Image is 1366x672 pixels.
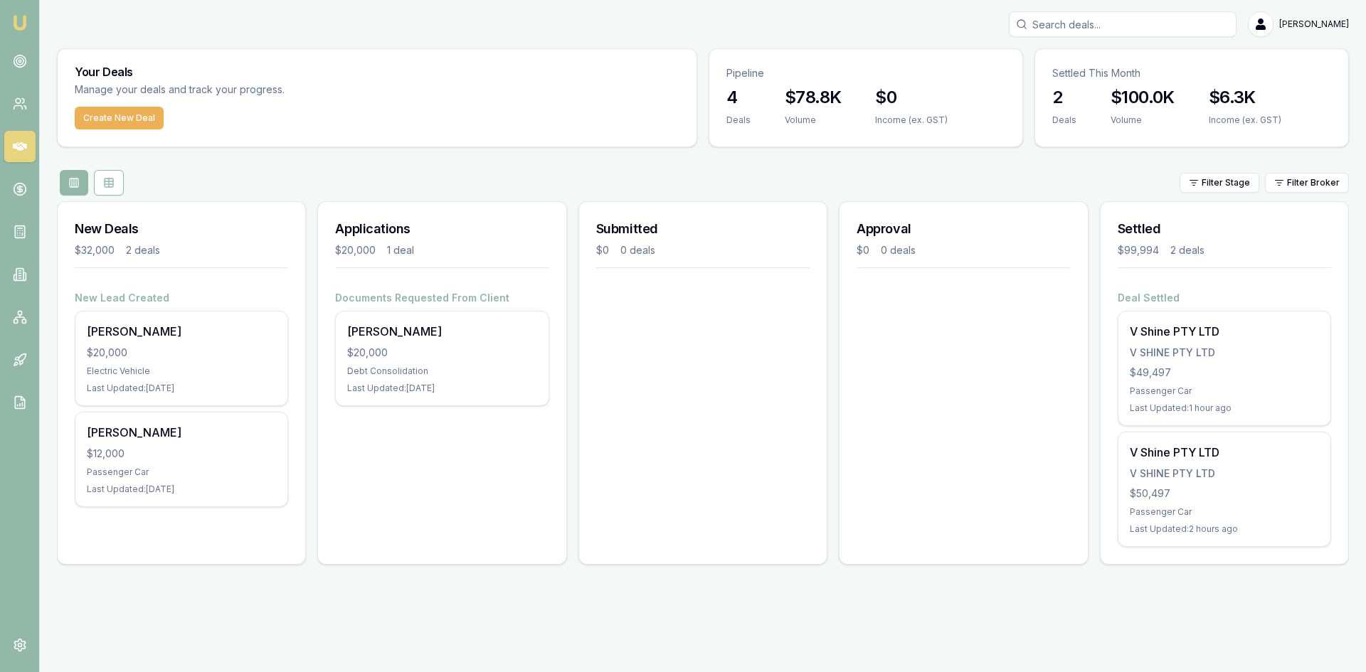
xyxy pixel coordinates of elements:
div: V Shine PTY LTD [1130,323,1319,340]
h3: $0 [875,86,948,109]
span: Filter Stage [1202,177,1250,188]
div: Volume [785,114,841,126]
img: emu-icon-u.png [11,14,28,31]
div: Passenger Car [1130,506,1319,518]
div: Electric Vehicle [87,366,276,377]
h3: Applications [335,219,549,239]
div: V Shine PTY LTD [1130,444,1319,461]
div: Last Updated: 1 hour ago [1130,402,1319,414]
h3: 2 [1052,86,1076,109]
span: [PERSON_NAME] [1279,18,1349,30]
div: Last Updated: [DATE] [87,484,276,495]
div: $20,000 [347,346,536,360]
h3: Approval [857,219,1070,239]
div: Deals [1052,114,1076,126]
h3: $100.0K [1111,86,1175,109]
div: Income (ex. GST) [1209,114,1281,126]
div: Volume [1111,114,1175,126]
div: $50,497 [1130,486,1319,501]
h3: New Deals [75,219,288,239]
div: [PERSON_NAME] [87,424,276,441]
div: $0 [857,243,869,257]
div: Last Updated: [DATE] [87,383,276,394]
button: Create New Deal [75,107,164,129]
h3: Your Deals [75,66,679,78]
div: $20,000 [87,346,276,360]
div: Passenger Car [1130,385,1319,397]
div: $0 [596,243,609,257]
h3: Submitted [596,219,810,239]
div: $20,000 [335,243,376,257]
div: [PERSON_NAME] [87,323,276,340]
div: $32,000 [75,243,115,257]
div: $99,994 [1118,243,1159,257]
div: 2 deals [1170,243,1204,257]
span: Filter Broker [1287,177,1340,188]
button: Filter Stage [1180,173,1259,193]
p: Manage your deals and track your progress. [75,82,439,98]
div: V SHINE PTY LTD [1130,346,1319,360]
div: [PERSON_NAME] [347,323,536,340]
p: Pipeline [726,66,1005,80]
div: $49,497 [1130,366,1319,380]
button: Filter Broker [1265,173,1349,193]
div: 2 deals [126,243,160,257]
h4: Deal Settled [1118,291,1331,305]
div: V SHINE PTY LTD [1130,466,1319,481]
div: Deals [726,114,751,126]
div: Income (ex. GST) [875,114,948,126]
div: 0 deals [881,243,916,257]
div: Debt Consolidation [347,366,536,377]
h4: New Lead Created [75,291,288,305]
h4: Documents Requested From Client [335,291,549,305]
h3: 4 [726,86,751,109]
h3: Settled [1118,219,1331,239]
div: Last Updated: 2 hours ago [1130,523,1319,535]
div: 1 deal [387,243,414,257]
input: Search deals [1009,11,1237,37]
div: $12,000 [87,447,276,461]
div: Last Updated: [DATE] [347,383,536,394]
h3: $6.3K [1209,86,1281,109]
p: Settled This Month [1052,66,1331,80]
div: Passenger Car [87,466,276,478]
div: 0 deals [620,243,655,257]
h3: $78.8K [785,86,841,109]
